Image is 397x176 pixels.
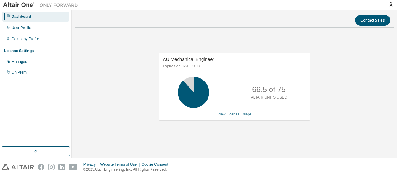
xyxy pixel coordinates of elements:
[69,164,78,170] img: youtube.svg
[163,64,305,69] p: Expires on [DATE] UTC
[2,164,34,170] img: altair_logo.svg
[12,25,31,30] div: User Profile
[58,164,65,170] img: linkedin.svg
[141,162,172,167] div: Cookie Consent
[12,70,27,75] div: On Prem
[83,167,172,172] p: © 2025 Altair Engineering, Inc. All Rights Reserved.
[38,164,44,170] img: facebook.svg
[48,164,55,170] img: instagram.svg
[252,84,286,95] p: 66.5 of 75
[12,14,31,19] div: Dashboard
[12,37,39,42] div: Company Profile
[218,112,252,116] a: View License Usage
[100,162,141,167] div: Website Terms of Use
[12,59,27,64] div: Managed
[163,56,214,62] span: AU Mechanical Engineer
[83,162,100,167] div: Privacy
[355,15,390,26] button: Contact Sales
[3,2,81,8] img: Altair One
[4,48,34,53] div: License Settings
[251,95,287,100] p: ALTAIR UNITS USED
